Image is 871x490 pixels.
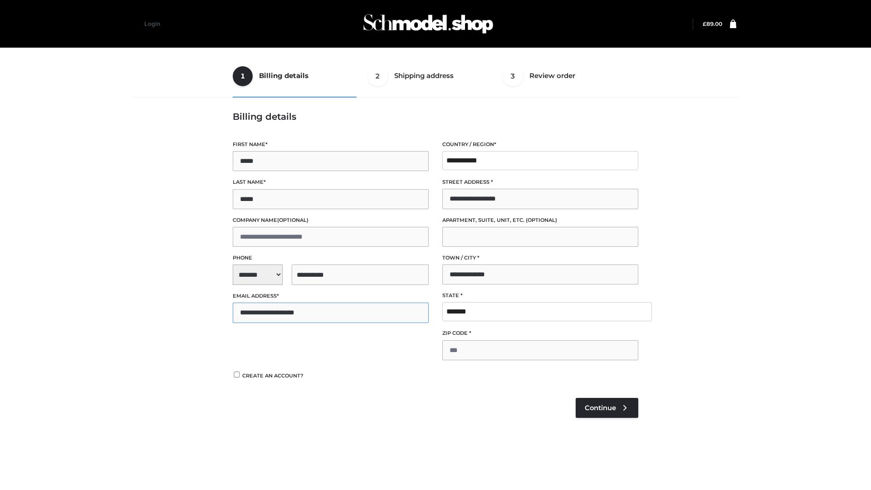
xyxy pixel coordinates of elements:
label: Last name [233,178,429,186]
label: Town / City [442,254,638,262]
label: Apartment, suite, unit, etc. [442,216,638,225]
span: £ [703,20,706,27]
h3: Billing details [233,111,638,122]
label: Street address [442,178,638,186]
a: Login [144,20,160,27]
span: Continue [585,404,616,412]
a: Continue [576,398,638,418]
img: Schmodel Admin 964 [360,6,496,42]
a: £89.00 [703,20,722,27]
span: (optional) [526,217,557,223]
label: Country / Region [442,140,638,149]
input: Create an account? [233,372,241,377]
label: Email address [233,292,429,300]
label: Company name [233,216,429,225]
label: Phone [233,254,429,262]
label: State [442,291,638,300]
label: ZIP Code [442,329,638,338]
span: Create an account? [242,372,303,379]
span: (optional) [277,217,308,223]
label: First name [233,140,429,149]
bdi: 89.00 [703,20,722,27]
